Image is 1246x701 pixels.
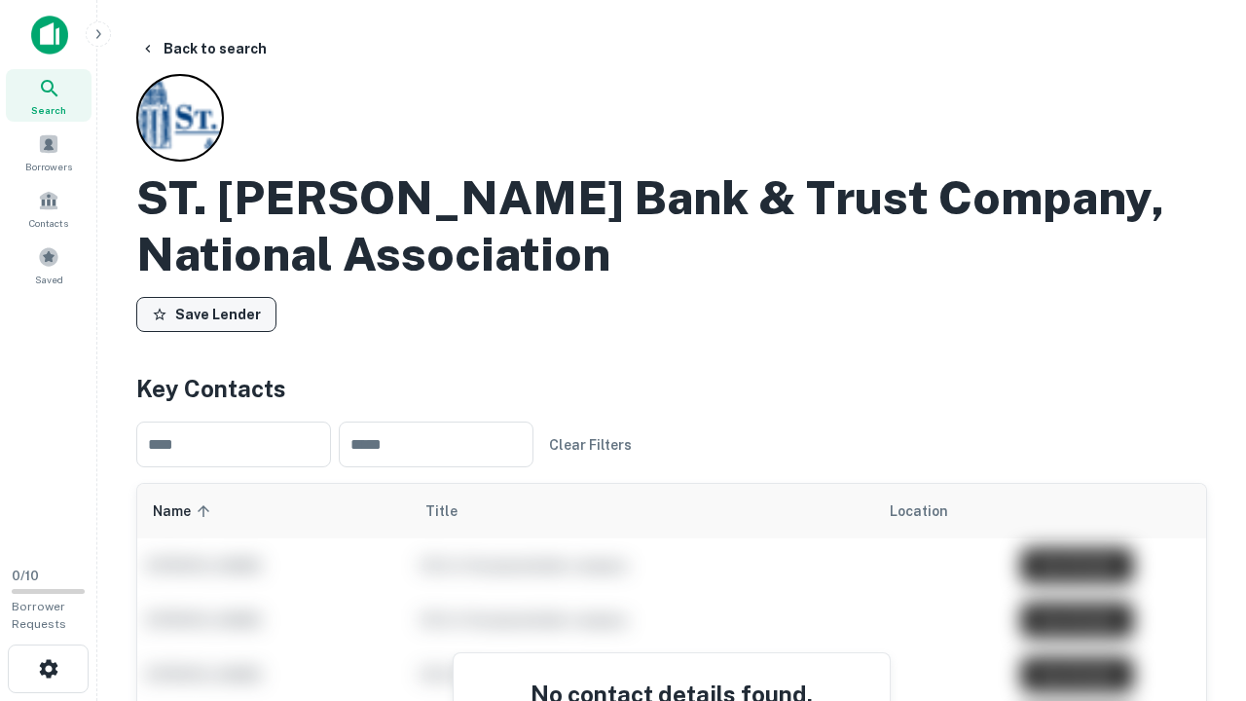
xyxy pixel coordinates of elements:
span: Saved [35,272,63,287]
span: Search [31,102,66,118]
a: Search [6,69,92,122]
span: Contacts [29,215,68,231]
h4: Key Contacts [136,371,1207,406]
a: Contacts [6,182,92,235]
button: Save Lender [136,297,276,332]
span: 0 / 10 [12,569,39,583]
a: Borrowers [6,126,92,178]
button: Clear Filters [541,427,640,462]
span: Borrower Requests [12,600,66,631]
h2: ST. [PERSON_NAME] Bank & Trust Company, National Association [136,169,1207,281]
img: capitalize-icon.png [31,16,68,55]
button: Back to search [132,31,275,66]
iframe: Chat Widget [1149,545,1246,639]
span: Borrowers [25,159,72,174]
a: Saved [6,239,92,291]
